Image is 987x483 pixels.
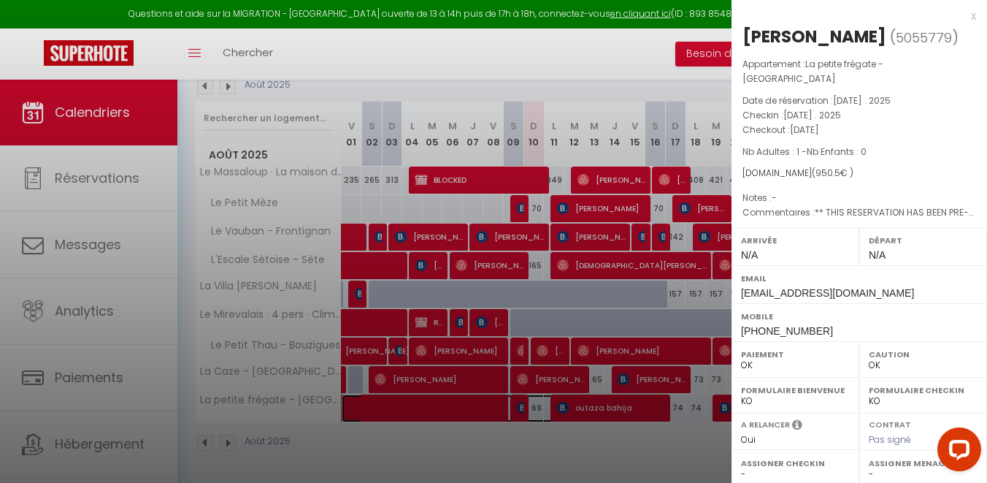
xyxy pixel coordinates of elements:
span: [EMAIL_ADDRESS][DOMAIN_NAME] [741,287,914,299]
label: Formulaire Checkin [869,383,978,398]
span: N/A [869,249,886,261]
p: Appartement : [742,57,976,86]
iframe: LiveChat chat widget [926,422,987,483]
label: Paiement [741,347,850,362]
span: [DATE] [790,123,819,136]
p: Commentaires : [742,205,976,220]
p: Notes : [742,191,976,205]
label: Formulaire Bienvenue [741,383,850,398]
p: Checkin : [742,108,976,123]
label: A relancer [741,419,790,431]
span: - [772,191,777,204]
span: Nb Adultes : 1 - [742,145,867,158]
label: Mobile [741,309,978,324]
span: 950.5 [815,167,840,179]
label: Départ [869,233,978,248]
label: Assigner Checkin [741,456,850,471]
label: Arrivée [741,233,850,248]
label: Assigner Menage [869,456,978,471]
span: Pas signé [869,433,911,446]
span: ( ) [890,27,959,47]
span: Nb Enfants : 0 [807,145,867,158]
p: Checkout : [742,123,976,137]
span: La petite frégate - [GEOGRAPHIC_DATA] [742,58,883,85]
div: x [731,7,976,25]
label: Contrat [869,419,911,428]
label: Caution [869,347,978,362]
span: [PHONE_NUMBER] [741,325,833,337]
p: Date de réservation : [742,94,976,108]
div: [PERSON_NAME] [742,25,886,48]
span: ( € ) [812,167,853,179]
div: [DOMAIN_NAME] [742,167,976,180]
i: Sélectionner OUI si vous souhaiter envoyer les séquences de messages post-checkout [792,419,802,435]
span: [DATE] . 2025 [783,109,841,121]
span: 5055779 [896,28,952,47]
label: Email [741,271,978,286]
span: N/A [741,249,758,261]
span: [DATE] . 2025 [833,94,891,107]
